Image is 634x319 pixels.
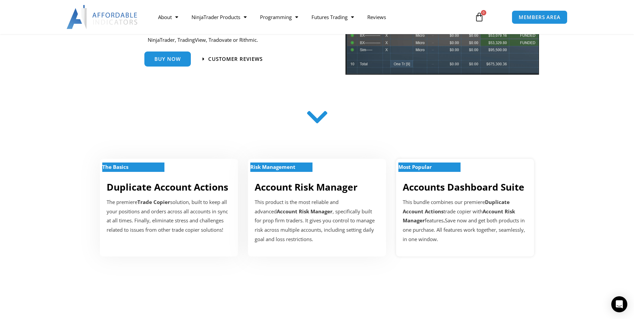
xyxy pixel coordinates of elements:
[305,9,361,25] a: Futures Trading
[151,9,467,25] nav: Menu
[107,198,231,235] p: The premiere solution, built to keep all your positions and orders across all accounts in sync at...
[250,164,295,170] strong: Risk Management
[481,10,486,15] span: 0
[154,57,181,62] span: Buy Now
[519,15,560,20] span: MEMBERS AREA
[144,51,191,67] a: Buy Now
[67,5,138,29] img: LogoAI | Affordable Indicators – NinjaTrader
[255,181,358,193] a: Account Risk Manager
[403,199,510,215] b: Duplicate Account Actions
[277,208,333,215] strong: Account Risk Manager
[361,9,393,25] a: Reviews
[255,198,379,244] p: This product is the most reliable and advanced , specifically built for prop firm traders. It giv...
[102,164,128,170] strong: The Basics
[443,217,445,224] b: .
[465,7,494,27] a: 0
[403,198,527,244] div: This bundle combines our premiere trade copier with features Save now and get both products in on...
[185,9,253,25] a: NinjaTrader Products
[107,181,228,193] a: Duplicate Account Actions
[512,10,567,24] a: MEMBERS AREA
[403,181,524,193] a: Accounts Dashboard Suite
[208,57,263,62] span: Customer Reviews
[611,296,627,312] div: Open Intercom Messenger
[398,164,432,170] strong: Most Popular
[151,9,185,25] a: About
[137,199,170,205] strong: Trade Copier
[253,9,305,25] a: Programming
[203,57,263,62] a: Customer Reviews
